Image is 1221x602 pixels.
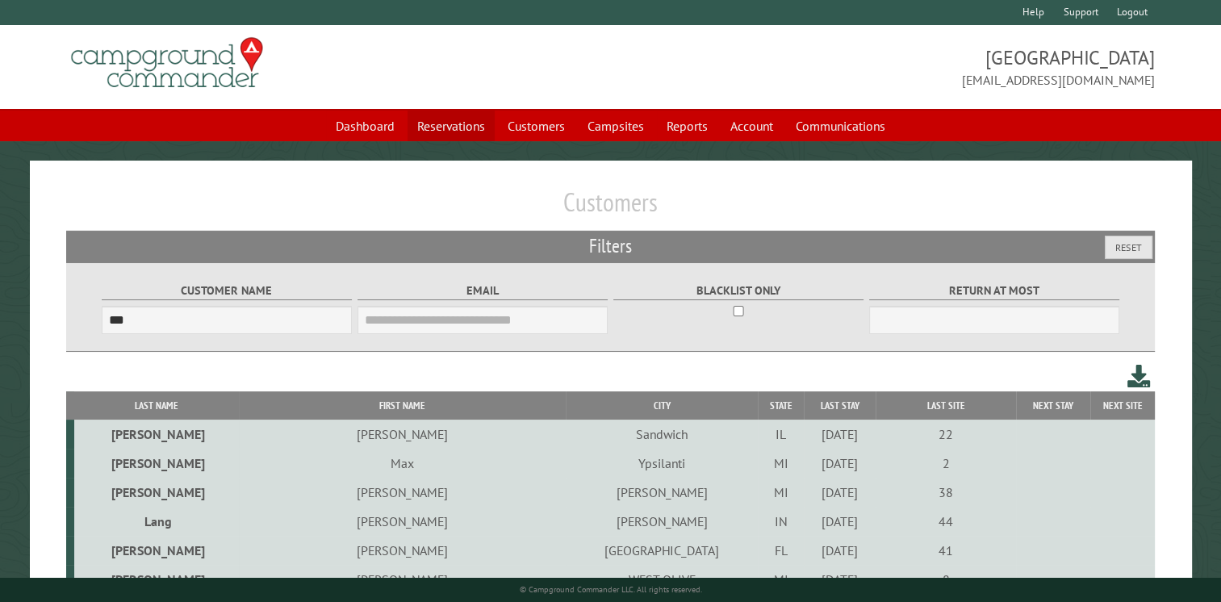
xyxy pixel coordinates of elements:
th: City [566,391,758,420]
img: Campground Commander [66,31,268,94]
small: © Campground Commander LLC. All rights reserved. [520,584,702,595]
td: 22 [876,420,1016,449]
button: Reset [1105,236,1152,259]
label: Email [358,282,608,300]
td: [PERSON_NAME] [239,565,567,594]
a: Dashboard [326,111,404,141]
td: 38 [876,478,1016,507]
td: [PERSON_NAME] [74,449,239,478]
th: Next Stay [1016,391,1090,420]
td: Ypsilanti [566,449,758,478]
td: 44 [876,507,1016,536]
a: Reports [657,111,717,141]
td: [PERSON_NAME] [239,420,567,449]
td: MI [758,449,804,478]
td: 8 [876,565,1016,594]
div: [DATE] [806,484,873,500]
div: [DATE] [806,513,873,529]
td: [PERSON_NAME] [239,536,567,565]
span: [GEOGRAPHIC_DATA] [EMAIL_ADDRESS][DOMAIN_NAME] [611,44,1156,90]
a: Customers [498,111,575,141]
td: MI [758,478,804,507]
td: 41 [876,536,1016,565]
td: [PERSON_NAME] [566,507,758,536]
td: 2 [876,449,1016,478]
td: WEST OLIVE [566,565,758,594]
div: [DATE] [806,542,873,558]
a: Reservations [408,111,495,141]
td: Sandwich [566,420,758,449]
a: Download this customer list (.csv) [1127,362,1151,391]
a: Campsites [578,111,654,141]
td: [PERSON_NAME] [74,565,239,594]
td: Lang [74,507,239,536]
h2: Filters [66,231,1155,261]
td: [PERSON_NAME] [74,478,239,507]
div: [DATE] [806,426,873,442]
a: Account [721,111,783,141]
th: Next Site [1090,391,1155,420]
td: [PERSON_NAME] [239,478,567,507]
th: Last Stay [804,391,876,420]
div: [DATE] [806,455,873,471]
td: [PERSON_NAME] [239,507,567,536]
label: Blacklist only [613,282,864,300]
td: FL [758,536,804,565]
td: MI [758,565,804,594]
td: IL [758,420,804,449]
th: Last Site [876,391,1016,420]
th: Last Name [74,391,239,420]
td: [PERSON_NAME] [566,478,758,507]
label: Customer Name [102,282,353,300]
td: [PERSON_NAME] [74,420,239,449]
td: [PERSON_NAME] [74,536,239,565]
th: State [758,391,804,420]
div: [DATE] [806,571,873,587]
label: Return at most [869,282,1120,300]
td: Max [239,449,567,478]
h1: Customers [66,186,1155,231]
a: Communications [786,111,895,141]
th: First Name [239,391,567,420]
td: [GEOGRAPHIC_DATA] [566,536,758,565]
td: IN [758,507,804,536]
